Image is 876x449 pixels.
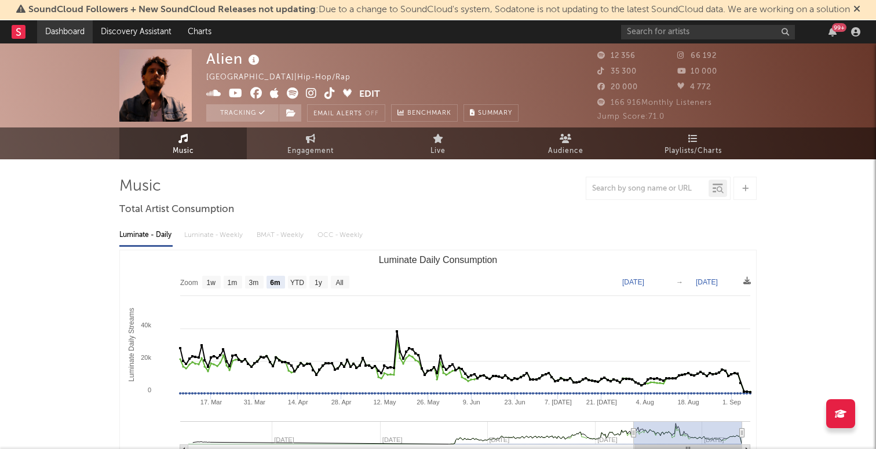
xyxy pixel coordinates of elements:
span: 4 772 [677,83,711,91]
text: 14. Apr [288,399,308,406]
text: 21. [DATE] [586,399,617,406]
text: 20k [141,354,151,361]
button: Edit [359,87,380,102]
a: Playlists/Charts [629,127,757,159]
div: 99 + [832,23,846,32]
text: 12. May [373,399,396,406]
text: 3m [249,279,259,287]
text: 31. Mar [244,399,266,406]
text: 6m [270,279,280,287]
span: 66 192 [677,52,717,60]
a: Live [374,127,502,159]
span: 12 356 [597,52,636,60]
span: Jump Score: 71.0 [597,113,665,121]
text: 1. Sep [722,399,741,406]
button: Tracking [206,104,279,122]
text: 7. [DATE] [545,399,572,406]
text: [DATE] [696,278,718,286]
span: Total Artist Consumption [119,203,234,217]
text: Luminate Daily Consumption [379,255,498,265]
a: Engagement [247,127,374,159]
button: Summary [463,104,519,122]
span: Music [173,144,194,158]
text: Luminate Daily Streams [127,308,136,381]
text: [DATE] [622,278,644,286]
div: Luminate - Daily [119,225,173,245]
span: 10 000 [677,68,717,75]
div: [GEOGRAPHIC_DATA] | Hip-Hop/Rap [206,71,364,85]
a: Music [119,127,247,159]
em: Off [365,111,379,117]
input: Search for artists [621,25,795,39]
div: Alien [206,49,262,68]
a: Dashboard [37,20,93,43]
a: Benchmark [391,104,458,122]
text: All [335,279,343,287]
span: 35 300 [597,68,637,75]
input: Search by song name or URL [586,184,709,194]
text: 4. Aug [636,399,654,406]
span: 20 000 [597,83,638,91]
span: SoundCloud Followers + New SoundCloud Releases not updating [28,5,316,14]
a: Charts [180,20,220,43]
text: 17. Mar [200,399,222,406]
span: Live [430,144,446,158]
span: : Due to a change to SoundCloud's system, Sodatone is not updating to the latest SoundCloud data.... [28,5,850,14]
button: 99+ [828,27,837,36]
text: 40k [141,322,151,328]
span: Audience [548,144,583,158]
text: 1m [228,279,238,287]
span: Benchmark [407,107,451,121]
text: YTD [290,279,304,287]
span: Playlists/Charts [665,144,722,158]
text: 1w [207,279,216,287]
a: Audience [502,127,629,159]
text: 9. Jun [463,399,480,406]
text: 0 [148,386,151,393]
span: 166 916 Monthly Listeners [597,99,712,107]
span: Engagement [287,144,334,158]
button: Email AlertsOff [307,104,385,122]
text: 1y [315,279,322,287]
text: 26. May [417,399,440,406]
text: 28. Apr [331,399,352,406]
text: Zoom [180,279,198,287]
text: → [676,278,683,286]
a: Discovery Assistant [93,20,180,43]
span: Dismiss [853,5,860,14]
text: 23. Jun [505,399,525,406]
text: 18. Aug [677,399,699,406]
span: Summary [478,110,512,116]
